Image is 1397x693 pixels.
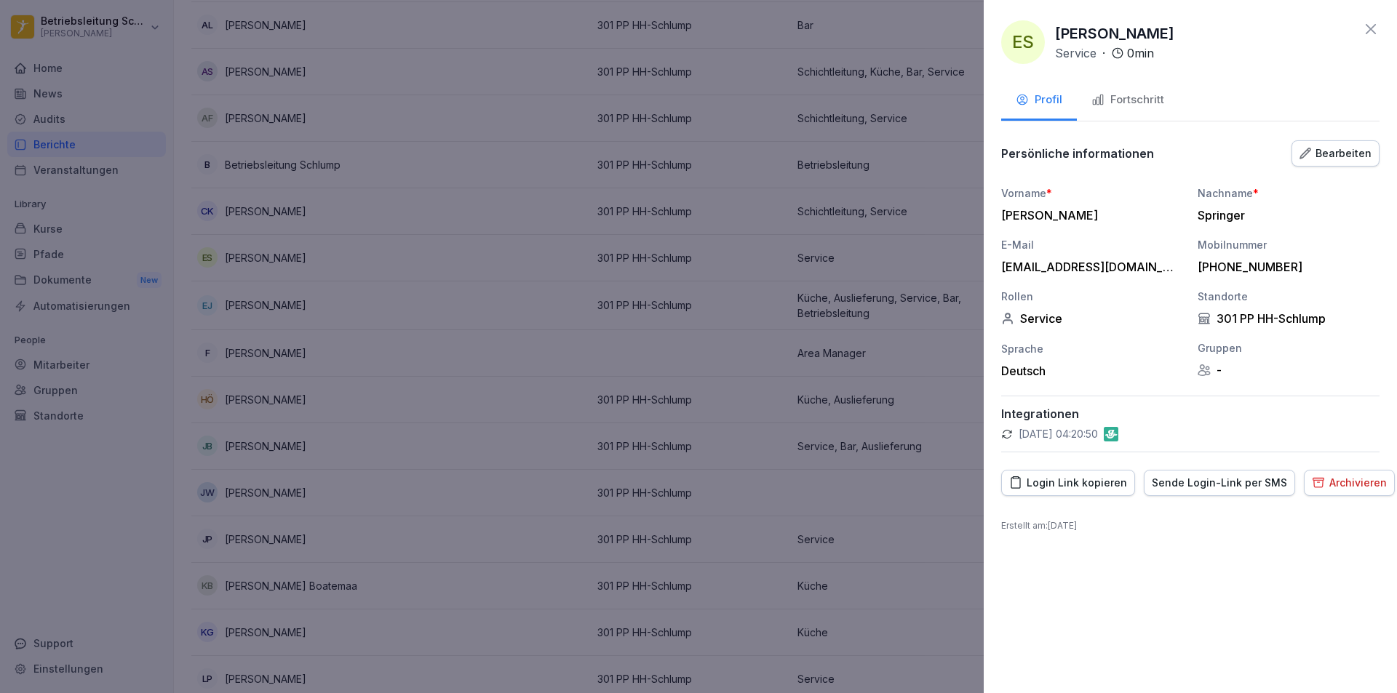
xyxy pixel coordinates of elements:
div: Archivieren [1312,475,1387,491]
div: Gruppen [1198,340,1380,356]
div: Springer [1198,208,1372,223]
div: [PHONE_NUMBER] [1198,260,1372,274]
button: Profil [1001,81,1077,121]
div: 301 PP HH-Schlump [1198,311,1380,326]
p: [DATE] 04:20:50 [1019,427,1098,441]
div: E-Mail [1001,237,1183,252]
button: Sende Login-Link per SMS [1144,470,1295,496]
button: Bearbeiten [1291,140,1380,167]
div: · [1055,44,1154,62]
p: 0 min [1127,44,1154,62]
button: Archivieren [1304,470,1395,496]
p: Erstellt am : [DATE] [1001,519,1380,532]
div: Sprache [1001,341,1183,356]
div: [EMAIL_ADDRESS][DOMAIN_NAME] [1001,260,1176,274]
p: Integrationen [1001,406,1380,421]
div: Rollen [1001,289,1183,304]
p: [PERSON_NAME] [1055,23,1174,44]
div: Vorname [1001,185,1183,201]
div: Profil [1016,92,1062,108]
p: Persönliche informationen [1001,146,1154,161]
div: Login Link kopieren [1009,475,1127,491]
div: Nachname [1198,185,1380,201]
div: [PERSON_NAME] [1001,208,1176,223]
div: Fortschritt [1091,92,1164,108]
div: Deutsch [1001,364,1183,378]
div: ES [1001,20,1045,64]
div: Standorte [1198,289,1380,304]
div: Mobilnummer [1198,237,1380,252]
button: Login Link kopieren [1001,470,1135,496]
div: - [1198,363,1380,377]
p: Service [1055,44,1096,62]
div: Sende Login-Link per SMS [1152,475,1287,491]
img: gastromatic.png [1104,427,1118,441]
div: Bearbeiten [1300,145,1372,161]
div: Service [1001,311,1183,326]
button: Fortschritt [1077,81,1179,121]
